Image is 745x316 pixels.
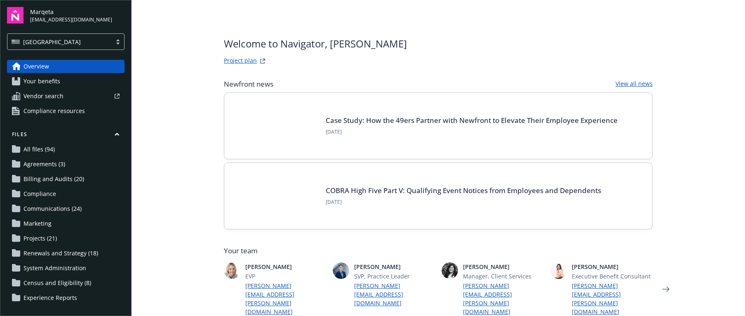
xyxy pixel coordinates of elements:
a: Compliance resources [7,104,125,118]
span: [PERSON_NAME] [354,262,435,271]
span: System Administration [24,262,86,275]
span: EVP [245,272,326,281]
a: [PERSON_NAME][EMAIL_ADDRESS][DOMAIN_NAME] [354,281,435,307]
span: All files (94) [24,143,55,156]
a: System Administration [7,262,125,275]
img: photo [550,262,567,279]
span: Marqeta [30,7,112,16]
button: Files [7,131,125,141]
span: Renewals and Strategy (18) [24,247,98,260]
span: [GEOGRAPHIC_DATA] [12,38,108,46]
span: [PERSON_NAME] [572,262,653,271]
a: Vendor search [7,90,125,103]
a: Compliance [7,187,125,200]
span: Compliance resources [24,104,85,118]
span: Welcome to Navigator , [PERSON_NAME] [224,36,407,51]
span: Vendor search [24,90,63,103]
span: Communications (24) [24,202,82,215]
span: Compliance [24,187,56,200]
img: BLOG-Card Image - Compliance - COBRA High Five Pt 5 - 09-11-25.jpg [237,176,316,216]
span: Marketing [24,217,52,230]
span: Projects (21) [24,232,57,245]
span: Census and Eligibility (8) [24,276,91,290]
a: Marketing [7,217,125,230]
a: View all news [616,79,653,89]
a: Overview [7,60,125,73]
button: Marqeta[EMAIL_ADDRESS][DOMAIN_NAME] [30,7,125,24]
span: Newfront news [224,79,273,89]
span: [GEOGRAPHIC_DATA] [23,38,81,46]
a: Case Study: How the 49ers Partner with Newfront to Elevate Their Employee Experience [326,116,618,125]
span: Billing and Audits (20) [24,172,84,186]
span: [EMAIL_ADDRESS][DOMAIN_NAME] [30,16,112,24]
a: Project plan [224,56,257,66]
span: Your team [224,246,653,256]
a: Next [659,283,672,296]
a: [PERSON_NAME][EMAIL_ADDRESS][PERSON_NAME][DOMAIN_NAME] [245,281,326,316]
a: Projects (21) [7,232,125,245]
span: Overview [24,60,49,73]
span: [DATE] [326,128,618,136]
img: Card Image - INSIGHTS copy.png [237,106,316,146]
a: [PERSON_NAME][EMAIL_ADDRESS][PERSON_NAME][DOMAIN_NAME] [572,281,653,316]
a: [PERSON_NAME][EMAIL_ADDRESS][PERSON_NAME][DOMAIN_NAME] [463,281,544,316]
img: photo [442,262,458,279]
img: photo [224,262,240,279]
img: photo [333,262,349,279]
img: navigator-logo.svg [7,7,24,24]
a: Communications (24) [7,202,125,215]
span: Manager, Client Services [463,272,544,281]
a: Agreements (3) [7,158,125,171]
a: Renewals and Strategy (18) [7,247,125,260]
span: Your benefits [24,75,60,88]
a: Your benefits [7,75,125,88]
span: Experience Reports [24,291,77,304]
a: projectPlanWebsite [258,56,268,66]
span: [DATE] [326,198,601,206]
span: Executive Benefit Consultant [572,272,653,281]
a: All files (94) [7,143,125,156]
span: SVP, Practice Leader [354,272,435,281]
a: Census and Eligibility (8) [7,276,125,290]
a: COBRA High Five Part V: Qualifying Event Notices from Employees and Dependents [326,186,601,195]
a: Billing and Audits (20) [7,172,125,186]
a: Experience Reports [7,291,125,304]
span: Agreements (3) [24,158,65,171]
span: [PERSON_NAME] [463,262,544,271]
span: [PERSON_NAME] [245,262,326,271]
